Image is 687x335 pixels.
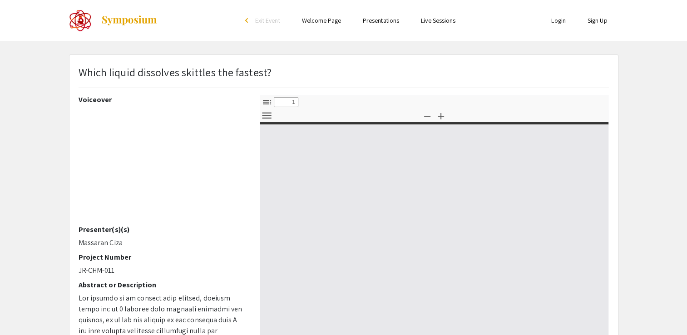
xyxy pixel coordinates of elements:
[79,64,272,80] p: Which liquid dissolves skittles the fastest?
[274,97,298,107] input: Page
[421,16,455,25] a: Live Sessions
[588,16,608,25] a: Sign Up
[259,109,275,122] button: Tools
[69,9,92,32] img: The 2022 CoorsTek Denver Metro Regional Science and Engineering Fair
[420,109,435,122] button: Zoom Out
[79,253,246,261] h2: Project Number
[101,15,158,26] img: Symposium by ForagerOne
[79,237,246,248] p: Massaran Ciza
[79,95,246,104] h2: Voiceover
[69,9,158,32] a: The 2022 CoorsTek Denver Metro Regional Science and Engineering Fair
[245,18,251,23] div: arrow_back_ios
[79,265,246,276] p: JR-CHM-011
[302,16,341,25] a: Welcome Page
[79,225,246,234] h2: Presenter(s)(s)
[433,109,449,122] button: Zoom In
[79,281,246,289] h2: Abstract or Description
[551,16,566,25] a: Login
[363,16,399,25] a: Presentations
[259,95,275,108] button: Toggle Sidebar
[648,294,680,328] iframe: Chat
[255,16,280,25] span: Exit Event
